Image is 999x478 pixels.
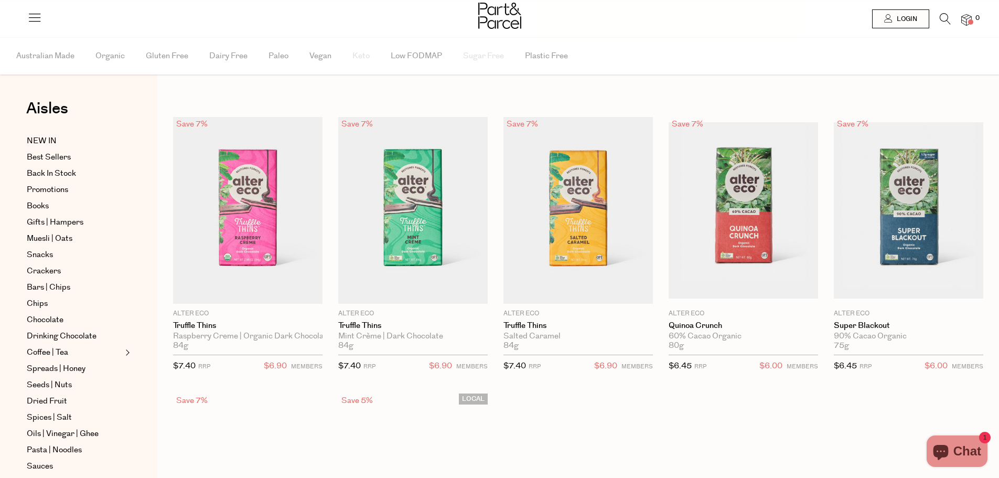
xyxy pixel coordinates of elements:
[669,122,818,299] img: Quinoa Crunch
[27,281,122,294] a: Bars | Chips
[27,363,122,375] a: Spreads | Honey
[952,363,983,370] small: MEMBERS
[27,298,48,310] span: Chips
[925,359,948,373] span: $6.00
[264,359,287,373] span: $6.90
[27,184,122,196] a: Promotions
[27,135,122,147] a: NEW IN
[27,216,122,229] a: Gifts | Hampers
[834,122,983,299] img: Super Blackout
[503,332,653,341] div: Salted Caramel
[123,346,130,359] button: Expand/Collapse Coffee | Tea
[503,360,526,371] span: $7.40
[27,265,61,278] span: Crackers
[787,363,818,370] small: MEMBERS
[391,38,442,75] span: Low FODMAP
[973,14,982,23] span: 0
[27,314,122,326] a: Chocolate
[27,330,122,343] a: Drinking Chocolate
[894,15,917,24] span: Login
[27,232,122,245] a: Muesli | Oats
[26,97,68,120] span: Aisles
[338,332,488,341] div: Mint Crème | Dark Chocolate
[27,200,49,213] span: Books
[27,395,67,408] span: Dried Fruit
[16,38,74,75] span: Australian Made
[173,394,211,408] div: Save 7%
[291,363,323,370] small: MEMBERS
[27,200,122,213] a: Books
[669,341,684,350] span: 80g
[834,309,983,318] p: Alter Eco
[173,117,323,304] img: Truffle Thins
[27,151,122,164] a: Best Sellers
[27,379,72,391] span: Seeds | Nuts
[146,38,188,75] span: Gluten Free
[198,363,210,370] small: RRP
[95,38,125,75] span: Organic
[27,411,72,424] span: Spices | Salt
[459,394,488,405] span: LOCAL
[759,359,782,373] span: $6.00
[27,363,85,375] span: Spreads | Honey
[27,298,122,310] a: Chips
[463,38,504,75] span: Sugar Free
[503,309,653,318] p: Alter Eco
[872,9,929,28] a: Login
[834,117,872,131] div: Save 7%
[27,428,99,440] span: Oils | Vinegar | Ghee
[27,444,82,456] span: Pasta | Noodles
[503,321,653,331] a: Truffle Thins
[363,363,375,370] small: RRP
[173,321,323,331] a: Truffle Thins
[338,117,488,304] img: Truffle Thins
[338,321,488,331] a: Truffle Thins
[352,38,370,75] span: Keto
[525,38,568,75] span: Plastic Free
[27,395,122,408] a: Dried Fruit
[834,341,849,350] span: 75g
[27,444,122,456] a: Pasta | Noodles
[621,363,653,370] small: MEMBERS
[669,332,818,341] div: 60% Cacao Organic
[503,117,653,304] img: Truffle Thins
[27,411,122,424] a: Spices | Salt
[27,167,122,180] a: Back In Stock
[27,428,122,440] a: Oils | Vinegar | Ghee
[923,435,991,470] inbox-online-store-chat: Shopify online store chat
[173,332,323,341] div: Raspberry Creme | Organic Dark Chocolate
[27,249,122,261] a: Snacks
[27,281,70,294] span: Bars | Chips
[478,3,521,29] img: Part&Parcel
[694,363,706,370] small: RRP
[27,346,122,359] a: Coffee | Tea
[27,249,53,261] span: Snacks
[860,363,872,370] small: RRP
[529,363,541,370] small: RRP
[173,117,211,131] div: Save 7%
[669,321,818,331] a: Quinoa Crunch
[338,309,488,318] p: Alter Eco
[27,379,122,391] a: Seeds | Nuts
[338,341,353,350] span: 84g
[27,167,76,180] span: Back In Stock
[173,341,188,350] span: 84g
[268,38,288,75] span: Paleo
[429,359,452,373] span: $6.90
[503,117,541,131] div: Save 7%
[834,321,983,331] a: Super Blackout
[27,314,63,326] span: Chocolate
[456,363,488,370] small: MEMBERS
[27,460,53,473] span: Sauces
[27,135,57,147] span: NEW IN
[27,184,68,196] span: Promotions
[594,359,617,373] span: $6.90
[27,265,122,278] a: Crackers
[503,341,519,350] span: 84g
[27,151,71,164] span: Best Sellers
[26,101,68,127] a: Aisles
[834,332,983,341] div: 90% Cacao Organic
[27,346,68,359] span: Coffee | Tea
[173,360,196,371] span: $7.40
[669,360,692,371] span: $6.45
